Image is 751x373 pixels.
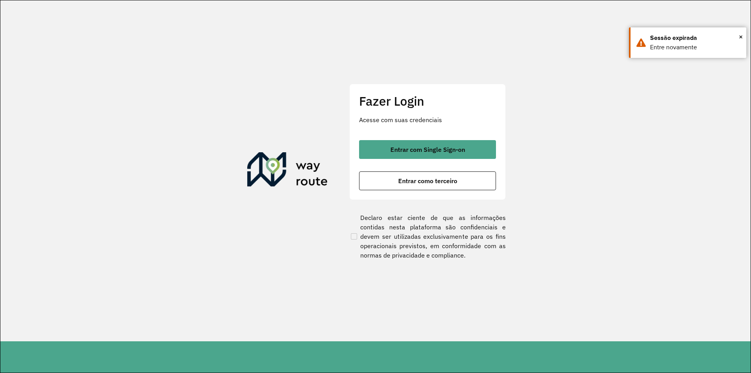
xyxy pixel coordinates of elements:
[349,213,506,260] label: Declaro estar ciente de que as informações contidas nesta plataforma são confidenciais e devem se...
[247,152,328,190] img: Roteirizador AmbevTech
[359,140,496,159] button: button
[739,31,743,43] button: Close
[359,94,496,108] h2: Fazer Login
[390,146,465,153] span: Entrar com Single Sign-on
[650,43,740,52] div: Entre novamente
[650,33,740,43] div: Sessão expirada
[739,31,743,43] span: ×
[359,115,496,124] p: Acesse com suas credenciais
[398,178,457,184] span: Entrar como terceiro
[359,171,496,190] button: button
